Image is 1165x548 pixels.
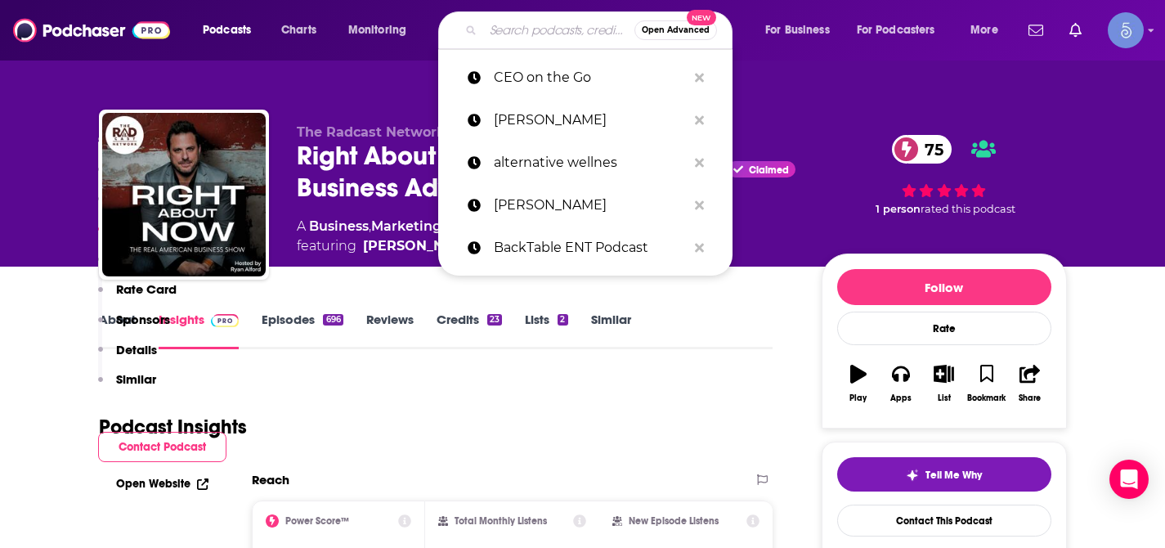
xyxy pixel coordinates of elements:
[1022,16,1050,44] a: Show notifications dropdown
[116,312,170,327] p: Sponsors
[966,354,1008,413] button: Bookmark
[369,218,371,234] span: ,
[116,371,156,387] p: Similar
[837,312,1051,345] div: Rate
[13,15,170,46] img: Podchaser - Follow, Share and Rate Podcasts
[908,135,952,164] span: 75
[837,269,1051,305] button: Follow
[494,141,687,184] p: alternative wellnes
[98,312,170,342] button: Sponsors
[438,56,733,99] a: CEO on the Go
[297,236,612,256] span: featuring
[749,166,789,174] span: Claimed
[967,393,1006,403] div: Bookmark
[1008,354,1051,413] button: Share
[849,393,867,403] div: Play
[366,312,414,349] a: Reviews
[438,99,733,141] a: [PERSON_NAME]
[483,17,634,43] input: Search podcasts, credits, & more...
[525,312,567,349] a: Lists2
[837,354,880,413] button: Play
[363,236,480,256] div: [PERSON_NAME]
[454,11,748,49] div: Search podcasts, credits, & more...
[925,469,982,482] span: Tell Me Why
[252,472,289,487] h2: Reach
[494,99,687,141] p: Avik Chakraborty
[846,17,959,43] button: open menu
[494,227,687,269] p: BackTable ENT Podcast
[837,457,1051,492] button: tell me why sparkleTell Me Why
[98,342,157,372] button: Details
[494,184,687,227] p: chris voss
[337,17,428,43] button: open menu
[438,141,733,184] a: alternative wellnes
[437,312,502,349] a: Credits23
[558,314,567,326] div: 2
[116,477,208,491] a: Open Website
[837,505,1051,537] a: Contact This Podcast
[906,469,919,482] img: tell me why sparkle
[629,515,719,527] h2: New Episode Listens
[822,124,1067,227] div: 75 1 personrated this podcast
[634,20,717,40] button: Open AdvancedNew
[271,17,326,43] a: Charts
[687,10,716,25] span: New
[297,124,446,140] span: The Radcast Network
[1109,460,1149,499] div: Open Intercom Messenger
[203,19,251,42] span: Podcasts
[348,19,406,42] span: Monitoring
[98,371,156,402] button: Similar
[754,17,850,43] button: open menu
[1108,12,1144,48] img: User Profile
[890,393,912,403] div: Apps
[191,17,272,43] button: open menu
[765,19,830,42] span: For Business
[591,312,631,349] a: Similar
[285,515,349,527] h2: Power Score™
[116,342,157,357] p: Details
[922,354,965,413] button: List
[297,217,612,256] div: A podcast
[309,218,369,234] a: Business
[262,312,343,349] a: Episodes696
[959,17,1019,43] button: open menu
[938,393,951,403] div: List
[438,227,733,269] a: BackTable ENT Podcast
[857,19,935,42] span: For Podcasters
[642,26,710,34] span: Open Advanced
[876,203,921,215] span: 1 person
[1108,12,1144,48] span: Logged in as Spiral5-G1
[1019,393,1041,403] div: Share
[455,515,547,527] h2: Total Monthly Listens
[880,354,922,413] button: Apps
[487,314,502,326] div: 23
[102,113,266,276] img: Right About Now - Legendary Business Advice
[438,184,733,227] a: [PERSON_NAME]
[921,203,1015,215] span: rated this podcast
[98,432,226,462] button: Contact Podcast
[371,218,441,234] a: Marketing
[1108,12,1144,48] button: Show profile menu
[970,19,998,42] span: More
[323,314,343,326] div: 696
[1063,16,1088,44] a: Show notifications dropdown
[892,135,952,164] a: 75
[494,56,687,99] p: CEO on the Go
[281,19,316,42] span: Charts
